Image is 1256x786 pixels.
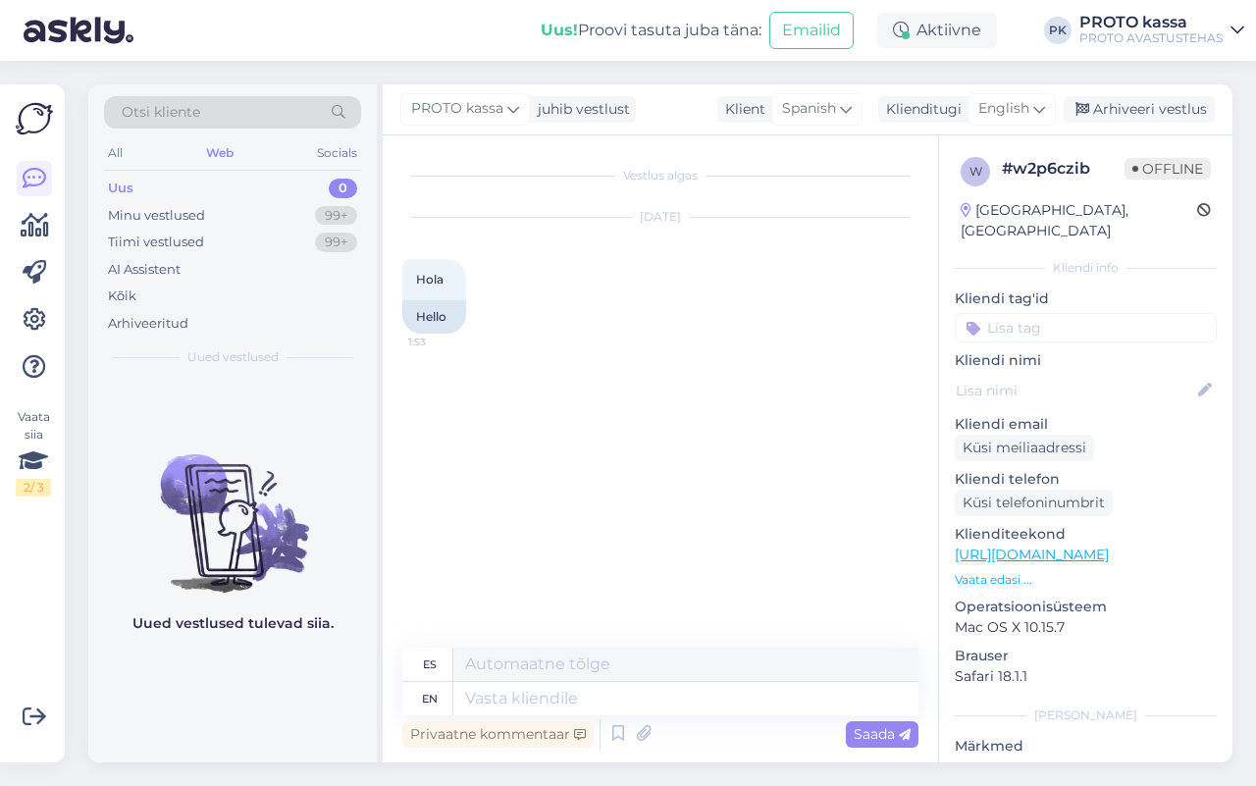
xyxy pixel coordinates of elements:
[717,99,765,120] div: Klient
[108,287,136,306] div: Kõik
[1079,15,1244,46] a: PROTO kassaPROTO AVASTUSTEHAS
[88,419,377,596] img: No chats
[108,206,205,226] div: Minu vestlused
[955,546,1109,563] a: [URL][DOMAIN_NAME]
[423,648,437,681] div: es
[541,21,578,39] b: Uus!
[16,408,51,497] div: Vaata siia
[108,179,133,198] div: Uus
[955,666,1217,687] p: Safari 18.1.1
[411,98,503,120] span: PROTO kassa
[416,272,444,287] span: Hola
[1044,17,1072,44] div: PK
[108,314,188,334] div: Arhiveeritud
[402,721,594,748] div: Privaatne kommentaar
[1079,15,1223,30] div: PROTO kassa
[541,19,761,42] div: Proovi tasuta juba täna:
[955,414,1217,435] p: Kliendi email
[955,259,1217,277] div: Kliendi info
[104,140,127,166] div: All
[402,208,918,226] div: [DATE]
[955,617,1217,638] p: Mac OS X 10.15.7
[530,99,630,120] div: juhib vestlust
[955,736,1217,757] p: Märkmed
[187,348,279,366] span: Uued vestlused
[16,479,51,497] div: 2 / 3
[955,571,1217,589] p: Vaata edasi ...
[769,12,854,49] button: Emailid
[1079,30,1223,46] div: PROTO AVASTUSTEHAS
[313,140,361,166] div: Socials
[122,102,200,123] span: Otsi kliente
[955,435,1094,461] div: Küsi meiliaadressi
[315,233,357,252] div: 99+
[108,233,204,252] div: Tiimi vestlused
[16,100,53,137] img: Askly Logo
[955,469,1217,490] p: Kliendi telefon
[422,682,438,715] div: en
[955,288,1217,309] p: Kliendi tag'id
[969,164,982,179] span: w
[1002,157,1125,181] div: # w2p6czib
[877,13,997,48] div: Aktiivne
[854,725,911,743] span: Saada
[108,260,181,280] div: AI Assistent
[329,179,357,198] div: 0
[955,490,1113,516] div: Küsi telefoninumbrit
[955,707,1217,724] div: [PERSON_NAME]
[402,167,918,184] div: Vestlus algas
[955,313,1217,342] input: Lisa tag
[955,350,1217,371] p: Kliendi nimi
[132,613,334,634] p: Uued vestlused tulevad siia.
[955,646,1217,666] p: Brauser
[1064,96,1215,123] div: Arhiveeri vestlus
[202,140,237,166] div: Web
[955,524,1217,545] p: Klienditeekond
[782,98,836,120] span: Spanish
[978,98,1029,120] span: English
[1125,158,1211,180] span: Offline
[961,200,1197,241] div: [GEOGRAPHIC_DATA], [GEOGRAPHIC_DATA]
[408,335,482,349] span: 1:53
[402,300,466,334] div: Hello
[956,380,1194,401] input: Lisa nimi
[315,206,357,226] div: 99+
[955,597,1217,617] p: Operatsioonisüsteem
[878,99,962,120] div: Klienditugi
